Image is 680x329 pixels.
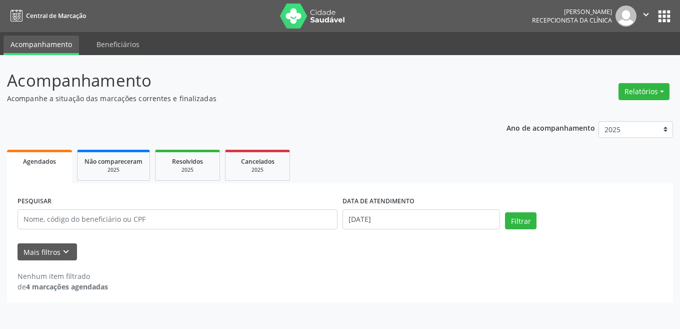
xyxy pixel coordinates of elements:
[636,6,655,27] button: 
[7,93,473,104] p: Acompanhe a situação das marcações correntes e finalizadas
[26,12,86,20] span: Central de Marcação
[162,166,212,174] div: 2025
[17,243,77,261] button: Mais filtroskeyboard_arrow_down
[506,121,595,134] p: Ano de acompanhamento
[3,36,79,55] a: Acompanhamento
[7,68,473,93] p: Acompanhamento
[342,209,500,229] input: Selecione um intervalo
[17,271,108,281] div: Nenhum item filtrado
[505,212,536,229] button: Filtrar
[618,83,669,100] button: Relatórios
[89,36,146,53] a: Beneficiários
[640,9,651,20] i: 
[17,281,108,292] div: de
[532,16,612,25] span: Recepcionista da clínica
[7,8,86,24] a: Central de Marcação
[342,194,414,209] label: DATA DE ATENDIMENTO
[17,194,51,209] label: PESQUISAR
[241,157,274,166] span: Cancelados
[655,8,673,25] button: apps
[84,157,142,166] span: Não compareceram
[172,157,203,166] span: Resolvidos
[615,6,636,27] img: img
[26,282,108,291] strong: 4 marcações agendadas
[17,209,337,229] input: Nome, código do beneficiário ou CPF
[232,166,282,174] div: 2025
[60,246,71,257] i: keyboard_arrow_down
[84,166,142,174] div: 2025
[532,8,612,16] div: [PERSON_NAME]
[23,157,56,166] span: Agendados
